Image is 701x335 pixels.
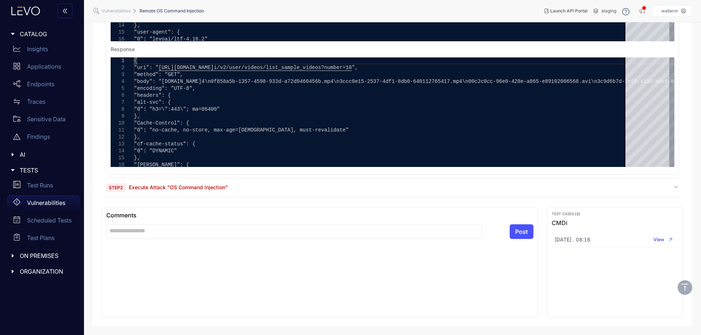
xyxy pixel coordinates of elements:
[575,212,580,216] b: ( 1 )
[4,26,80,42] div: CATALOG
[7,112,80,129] a: Sensitive Data
[27,116,66,122] p: Sensitive Data
[111,85,125,92] div: 5
[134,92,171,98] span: "headers": {
[27,133,50,140] p: Findings
[7,42,80,59] a: Insights
[111,22,125,29] div: 14
[550,8,587,14] span: Launch API Portal
[106,183,126,192] span: Step 2
[134,36,208,42] span: "0": "levoai/ltf-4.16.2"
[27,199,65,206] p: Vulnerabilities
[27,46,48,52] p: Insights
[7,231,80,248] a: Test Plans
[7,77,80,94] a: Endpoints
[214,65,352,71] span: i/v2/user/videos/list_sample_videos?number=10
[27,98,45,105] p: Traces
[134,141,195,147] span: "cf-cache-status": {
[20,151,74,158] span: AI
[510,224,533,239] button: Post
[134,58,137,64] span: {
[552,212,679,216] p: Test Cases
[58,4,72,18] button: double-left
[134,72,183,77] span: "method": "GET",
[20,252,74,259] span: ON PREMISES
[661,8,678,14] p: wallarm
[129,184,228,190] span: Execute Attack "OS Command Injection"
[508,79,662,84] span: -428e-a865-e89102006568.avi\n3c9d6b7d-1ef5-4138-bd
[134,120,189,126] span: "Cache-Control": {
[111,113,125,120] div: 9
[654,237,664,242] span: View
[7,195,80,213] a: Vulnerabilities
[134,134,140,140] span: },
[650,235,676,244] button: View
[111,46,135,52] div: Response
[134,22,140,28] span: },
[10,31,15,37] span: caret-right
[355,79,508,84] span: e15-2537-4df1-8db0-640112765417.mp4\n00c2c0cc-96e0
[106,212,533,218] div: Comments
[134,106,220,112] span: "0": "h3=\":443\"; ma=86400"
[134,79,202,84] span: "body": "[DOMAIN_NAME]
[134,155,140,161] span: },
[27,235,54,241] p: Test Plans
[134,162,189,168] span: "[PERSON_NAME]": {
[134,65,158,71] span: "uri": "
[134,29,180,35] span: "user-agent": {
[101,8,131,14] span: Vulnerabilities
[10,269,15,274] span: caret-right
[7,178,80,195] a: Test Runs
[111,78,125,85] div: 4
[13,98,20,105] span: swap
[134,148,177,154] span: "0": "DYNAMIC"
[111,141,125,148] div: 13
[134,127,321,133] span: "0": "no-cache, no-store, max-age=[DEMOGRAPHIC_DATA], must-re
[139,8,204,14] span: Remote OS Command Injection
[10,253,15,258] span: caret-right
[10,152,15,157] span: caret-right
[111,134,125,141] div: 12
[202,79,355,84] span: 4\n0f858a5b-1357-4598-933d-a72d9460456b.mp4\n3ccc0
[4,248,80,263] div: ON PREMISES
[352,65,358,71] span: ",
[111,64,125,71] div: 2
[13,133,20,140] span: warning
[27,182,53,189] p: Test Runs
[111,120,125,127] div: 10
[111,161,125,168] div: 16
[134,113,140,119] span: },
[27,63,61,70] p: Applications
[4,264,80,279] div: ORGANIZATION
[27,217,72,224] p: Scheduled Tests
[555,237,590,243] span: [DATE] . 08:16
[4,147,80,162] div: AI
[158,65,214,71] span: [URL][DOMAIN_NAME]
[111,99,125,106] div: 7
[62,8,68,15] span: double-left
[20,167,74,174] span: TESTS
[111,155,125,161] div: 15
[7,213,80,231] a: Scheduled Tests
[111,36,125,43] div: 16
[20,31,74,37] span: CATALOG
[515,228,528,235] span: Post
[111,71,125,78] div: 3
[134,99,171,105] span: "alt-svc": {
[111,92,125,99] div: 6
[321,127,349,133] span: validate"
[20,268,74,275] span: ORGANIZATION
[111,106,125,113] div: 8
[111,148,125,155] div: 14
[601,8,616,14] span: staging
[4,163,80,178] div: TESTS
[111,127,125,134] div: 11
[7,59,80,77] a: Applications
[111,57,125,64] div: 1
[111,29,125,36] div: 15
[552,220,679,226] h3: CMDi
[134,85,195,91] span: "encoding": "UTF-8",
[539,5,593,17] button: Launch API Portal
[10,168,15,173] span: caret-right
